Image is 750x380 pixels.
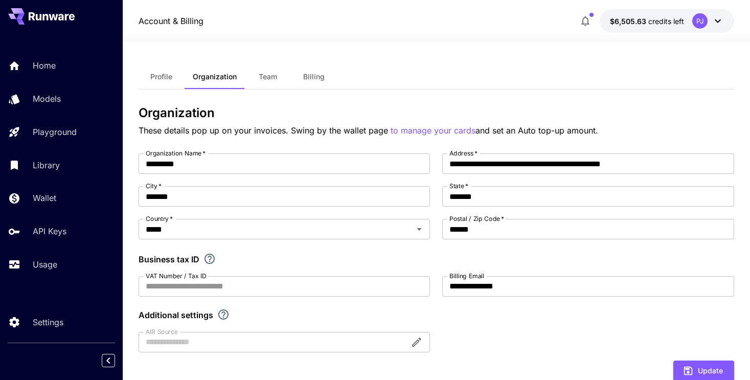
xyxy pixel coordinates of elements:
[610,17,648,26] span: $6,505.63
[648,17,684,26] span: credits left
[33,59,56,72] p: Home
[33,159,60,171] p: Library
[139,125,391,136] span: These details pop up on your invoices. Swing by the wallet page
[139,15,203,27] a: Account & Billing
[146,327,177,336] label: AIR Source
[259,72,277,81] span: Team
[139,106,735,120] h3: Organization
[33,126,77,138] p: Playground
[193,72,237,81] span: Organization
[203,253,216,265] svg: If you are a business tax registrant, please enter your business tax ID here.
[146,149,206,158] label: Organization Name
[449,214,504,223] label: Postal / Zip Code
[146,214,173,223] label: Country
[610,16,684,27] div: $6,505.63064
[33,316,63,328] p: Settings
[33,93,61,105] p: Models
[102,354,115,367] button: Collapse sidebar
[412,222,426,236] button: Open
[303,72,325,81] span: Billing
[146,272,207,280] label: VAT Number / Tax ID
[146,182,162,190] label: City
[217,308,230,321] svg: Explore additional customization settings
[33,258,57,271] p: Usage
[449,182,468,190] label: State
[139,309,213,321] p: Additional settings
[692,13,708,29] div: PJ
[449,149,478,158] label: Address
[139,253,199,265] p: Business tax ID
[391,124,475,137] button: to manage your cards
[139,15,203,27] nav: breadcrumb
[33,192,56,204] p: Wallet
[449,272,484,280] label: Billing Email
[109,351,123,370] div: Collapse sidebar
[600,9,734,33] button: $6,505.63064PJ
[150,72,172,81] span: Profile
[475,125,598,136] span: and set an Auto top-up amount.
[33,225,66,237] p: API Keys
